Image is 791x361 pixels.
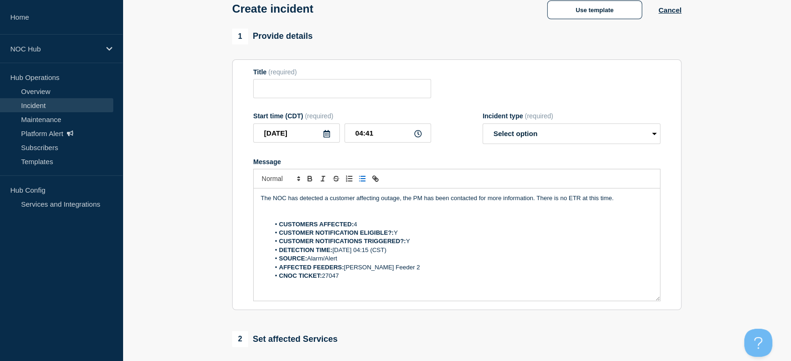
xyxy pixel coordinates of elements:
button: Toggle bulleted list [356,173,369,184]
li: 27047 [270,272,653,280]
span: 2 [232,331,248,347]
span: (required) [268,68,297,76]
span: (required) [525,112,553,120]
span: 1 [232,29,248,44]
button: Toggle italic text [316,173,330,184]
div: Incident type [483,112,660,120]
button: Toggle strikethrough text [330,173,343,184]
strong: CUSTOMER NOTIFICATION ELIGIBLE?: [279,229,394,236]
li: Alarm/Alert [270,254,653,263]
div: Set affected Services [232,331,337,347]
strong: CNOC TICKET: [279,272,322,279]
div: Start time (CDT) [253,112,431,120]
button: Toggle link [369,173,382,184]
span: (required) [305,112,333,120]
iframe: Help Scout Beacon - Open [744,329,772,357]
span: Font size [257,173,303,184]
p: The NOC has detected a customer affecting outage, the PM has been contacted for more information.... [261,194,653,202]
div: Message [254,188,660,301]
li: 4 [270,220,653,229]
button: Toggle bold text [303,173,316,184]
strong: SOURCE: [279,255,307,262]
div: Message [253,158,660,166]
input: HH:MM [344,123,431,143]
li: [DATE] 04:15 (CST) [270,246,653,254]
strong: CUSTOMERS AFFECTED: [279,221,354,228]
h1: Create incident [232,2,313,15]
div: Title [253,68,431,76]
input: Title [253,79,431,98]
li: Y [270,237,653,245]
button: Use template [547,0,642,19]
div: Provide details [232,29,313,44]
strong: DETECTION TIME: [279,246,332,253]
strong: AFFECTED FEEDERS: [279,264,344,271]
p: NOC Hub [10,45,100,53]
li: [PERSON_NAME] Feeder 2 [270,263,653,272]
input: YYYY-MM-DD [253,123,340,143]
li: Y [270,229,653,237]
button: Cancel [659,6,681,14]
button: Toggle ordered list [343,173,356,184]
select: Incident type [483,123,660,144]
strong: CUSTOMER NOTIFICATIONS TRIGGERED?: [279,238,406,245]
